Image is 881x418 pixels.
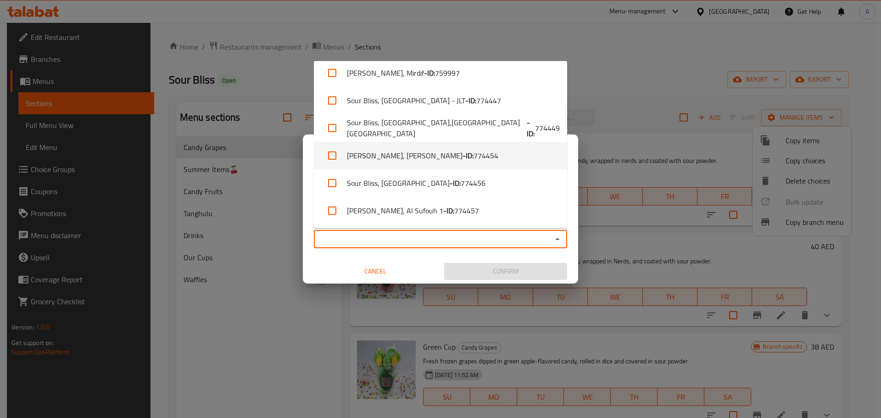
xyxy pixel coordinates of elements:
li: [PERSON_NAME], [PERSON_NAME] [314,142,567,169]
span: 774447 [476,95,501,106]
b: - ID: [450,178,461,189]
li: [PERSON_NAME], Al Sufouh 1 [314,197,567,224]
b: - ID: [443,205,454,216]
span: 774454 [474,150,498,161]
b: - ID: [527,117,535,139]
li: Sour Bliss, [GEOGRAPHIC_DATA] [314,169,567,197]
li: Sour Bliss, [GEOGRAPHIC_DATA],[GEOGRAPHIC_DATA] [GEOGRAPHIC_DATA] [314,114,567,142]
b: - ID: [424,67,435,78]
li: [PERSON_NAME], Mirdif [314,59,567,87]
b: - ID: [465,95,476,106]
button: Close [551,233,564,245]
span: 759997 [435,67,460,78]
span: 774449 [535,123,560,134]
span: 774457 [454,205,479,216]
span: 774456 [461,178,485,189]
button: Cancel [314,263,437,280]
li: Sour Bliss, [GEOGRAPHIC_DATA] - JLT [314,87,567,114]
b: - ID: [463,150,474,161]
span: Cancel [318,266,433,277]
